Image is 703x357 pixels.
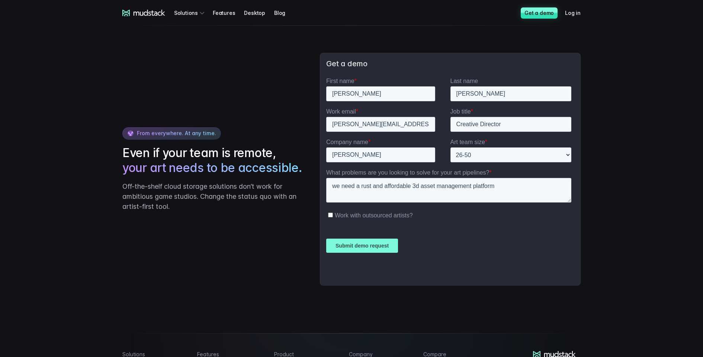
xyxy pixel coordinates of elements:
[174,6,207,20] div: Solutions
[244,6,274,20] a: Desktop
[565,6,590,20] a: Log in
[122,160,302,175] span: your art needs to be accessible.
[122,181,305,211] p: Off-the-shelf cloud storage solutions don’t work for ambitious game studios. Change the status qu...
[122,146,305,175] h2: Even if your team is remote,
[326,59,574,68] h3: Get a demo
[137,130,216,136] span: From everywhere. At any time.
[521,7,558,19] a: Get a demo
[326,77,574,279] iframe: Form 0
[122,10,165,16] a: mudstack logo
[213,6,244,20] a: Features
[274,6,294,20] a: Blog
